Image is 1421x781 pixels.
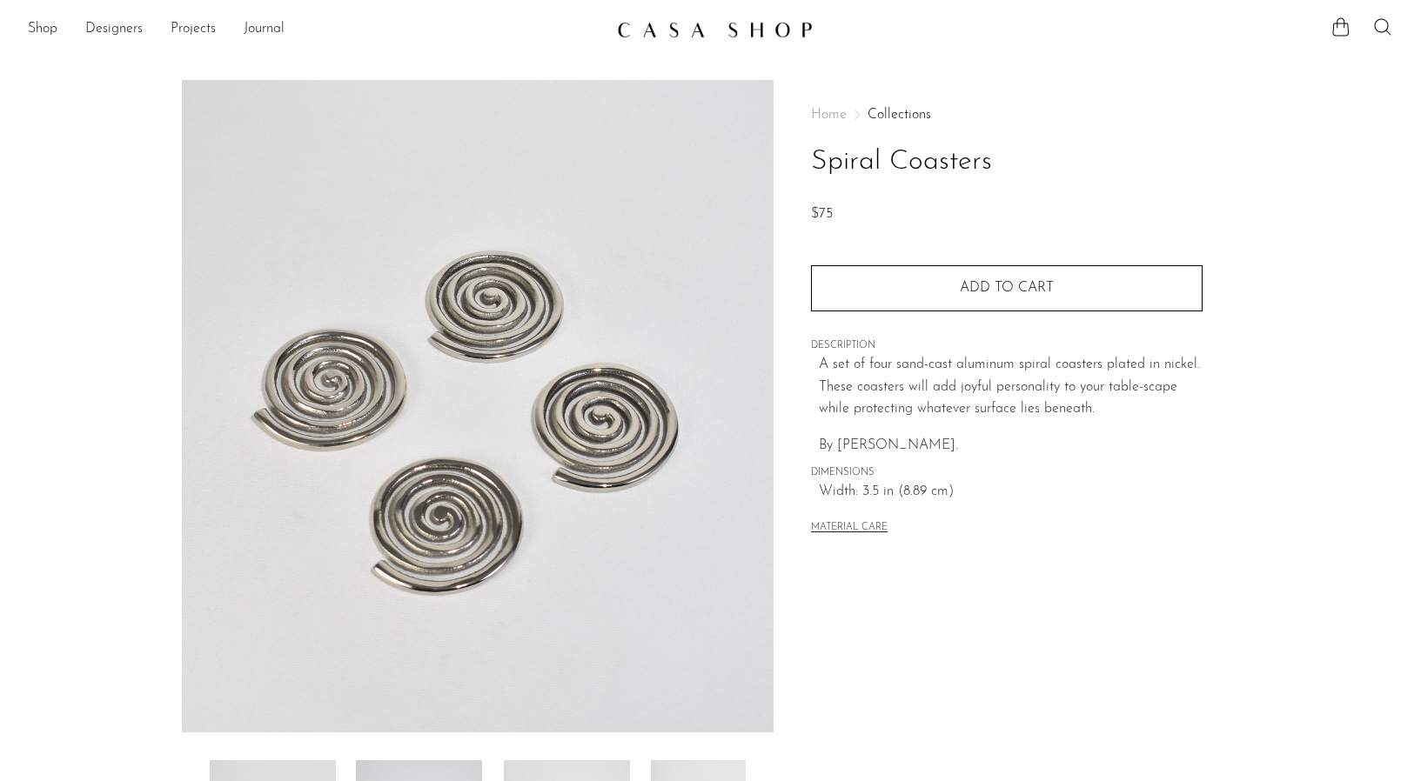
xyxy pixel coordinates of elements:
[811,108,847,122] span: Home
[811,465,1203,481] span: DIMENSIONS
[182,80,774,732] img: Spiral Coasters
[85,18,143,41] a: Designers
[960,281,1054,295] span: Add to cart
[811,207,833,221] span: $75
[811,338,1203,354] span: DESCRIPTION
[819,357,1200,416] span: A set of four sand-cast aluminum spiral coasters plated in nickel. These coasters will add joyful...
[819,481,1203,504] span: Width: 3.5 in (8.89 cm)
[28,15,603,44] nav: Desktop navigation
[811,140,1203,184] h1: Spiral Coasters
[868,108,931,122] a: Collections
[811,265,1203,310] button: Add to cart
[811,522,888,535] button: MATERIAL CARE
[171,18,216,41] a: Projects
[244,18,285,41] a: Journal
[819,438,958,452] span: By [PERSON_NAME].
[28,15,603,44] ul: NEW HEADER MENU
[28,18,57,41] a: Shop
[811,108,1203,122] nav: Breadcrumbs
